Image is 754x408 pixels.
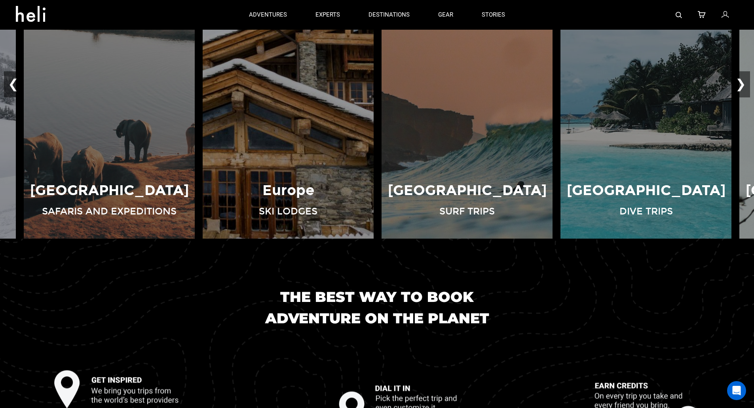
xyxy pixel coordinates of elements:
[42,205,177,218] p: Safaris and Expeditions
[262,180,314,201] p: Europe
[315,11,340,19] p: experts
[259,205,317,218] p: Ski Lodges
[249,11,287,19] p: adventures
[439,205,495,218] p: Surf Trips
[368,11,410,19] p: destinations
[4,71,23,97] button: ❮
[727,381,746,400] div: Open Intercom Messenger
[388,180,547,201] p: [GEOGRAPHIC_DATA]
[239,286,516,329] h1: The best way to book adventure on the planet
[619,205,673,218] p: Dive Trips
[30,180,189,201] p: [GEOGRAPHIC_DATA]
[567,180,726,201] p: [GEOGRAPHIC_DATA]
[676,12,682,18] img: search-bar-icon.svg
[731,71,750,97] button: ❯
